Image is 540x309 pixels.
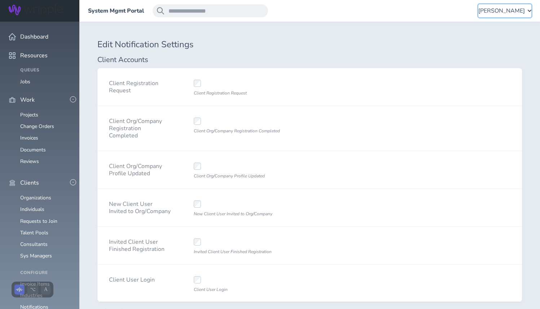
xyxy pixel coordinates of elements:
[20,241,48,248] a: Consultants
[20,270,71,275] h4: Configure
[97,40,522,50] h1: Edit Notification Settings
[109,77,171,94] label: Client Registration Request
[9,5,63,15] img: Wripple
[70,179,76,185] button: -
[109,273,155,283] label: Client User Login
[20,180,39,186] span: Clients
[20,78,30,85] a: Jobs
[194,211,383,217] div: New Client User Invited to Org/Company
[20,68,71,73] h4: Queues
[194,90,383,96] div: Client Registration Request
[194,128,383,134] div: Client Org/Company Registration Completed
[478,4,531,17] button: [PERSON_NAME]
[109,160,171,177] label: Client Org/Company Profile Updated
[109,235,171,253] label: Invited Client User Finished Registration
[20,194,51,201] a: Organizations
[20,134,38,141] a: Invoices
[20,206,44,213] a: Individuals
[20,218,57,225] a: Requests to Join
[88,8,144,14] a: System Mgmt Portal
[20,52,48,59] span: Resources
[20,146,46,153] a: Documents
[20,229,48,236] a: Talent Pools
[478,8,525,14] span: [PERSON_NAME]
[194,286,383,293] div: Client User Login
[20,123,54,130] a: Change Orders
[109,198,171,215] label: New Client User Invited to Org/Company
[20,158,39,165] a: Reviews
[194,248,383,255] div: Invited Client User Finished Registration
[20,34,48,40] span: Dashboard
[194,173,383,179] div: Client Org/Company Profile Updated
[70,96,76,102] button: -
[20,111,38,118] a: Projects
[97,56,522,64] h2: Client Accounts
[109,115,171,139] label: Client Org/Company Registration Completed
[20,97,35,103] span: Work
[20,252,52,259] a: Sys Managers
